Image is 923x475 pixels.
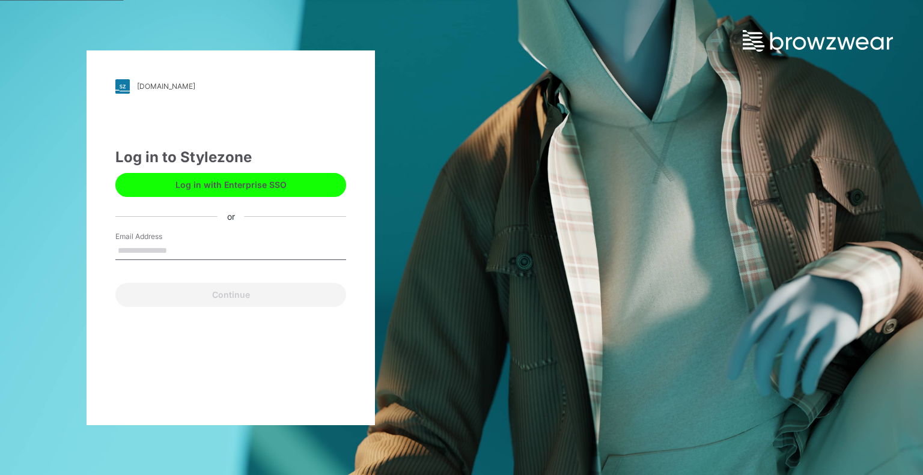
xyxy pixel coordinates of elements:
label: Email Address [115,231,200,242]
div: or [218,210,245,223]
a: [DOMAIN_NAME] [115,79,346,94]
div: Log in to Stylezone [115,147,346,168]
img: stylezone-logo.562084cfcfab977791bfbf7441f1a819.svg [115,79,130,94]
img: browzwear-logo.e42bd6dac1945053ebaf764b6aa21510.svg [743,30,893,52]
button: Log in with Enterprise SSO [115,173,346,197]
div: [DOMAIN_NAME] [137,82,195,91]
